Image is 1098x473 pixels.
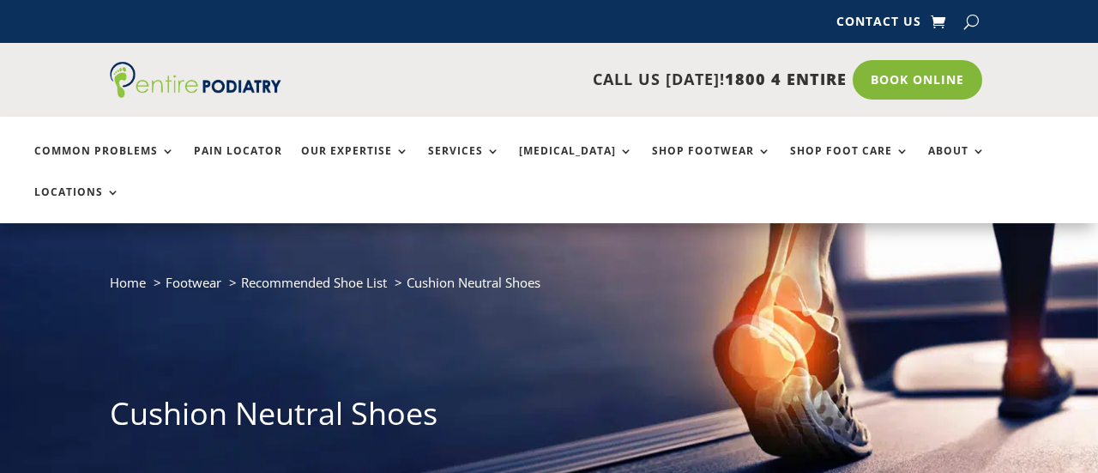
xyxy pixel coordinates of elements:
[110,392,988,444] h1: Cushion Neutral Shoes
[194,145,282,182] a: Pain Locator
[110,271,988,306] nav: breadcrumb
[836,15,921,34] a: Contact Us
[407,274,540,291] span: Cushion Neutral Shoes
[652,145,771,182] a: Shop Footwear
[428,145,500,182] a: Services
[166,274,221,291] a: Footwear
[110,274,146,291] a: Home
[34,186,120,223] a: Locations
[301,145,409,182] a: Our Expertise
[110,62,281,98] img: logo (1)
[790,145,909,182] a: Shop Foot Care
[34,145,175,182] a: Common Problems
[519,145,633,182] a: [MEDICAL_DATA]
[110,84,281,101] a: Entire Podiatry
[307,69,847,91] p: CALL US [DATE]!
[241,274,387,291] a: Recommended Shoe List
[725,69,847,89] span: 1800 4 ENTIRE
[853,60,982,100] a: Book Online
[928,145,986,182] a: About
